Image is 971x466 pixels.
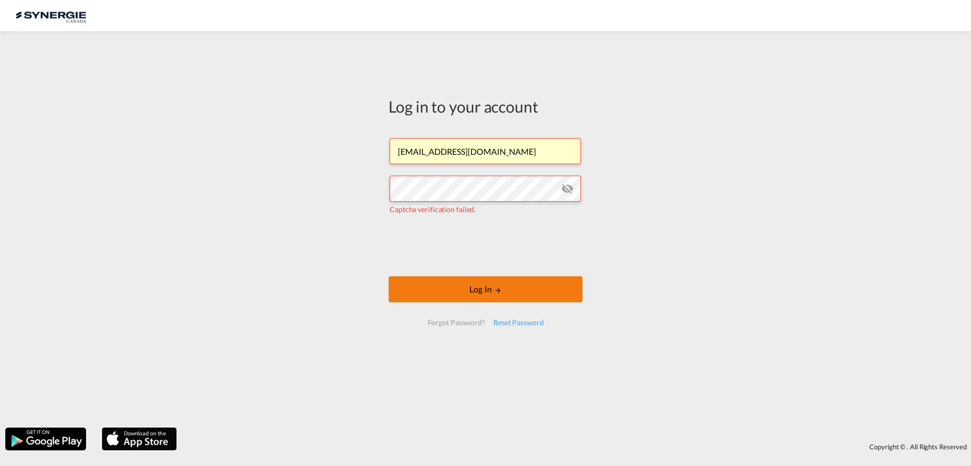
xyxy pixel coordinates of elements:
[489,313,548,332] div: Reset Password
[390,138,581,164] input: Enter email/phone number
[16,4,86,28] img: 1f56c880d42311ef80fc7dca854c8e59.png
[389,95,582,117] div: Log in to your account
[4,426,87,451] img: google.png
[389,276,582,302] button: LOGIN
[406,225,565,266] iframe: reCAPTCHA
[423,313,489,332] div: Forgot Password?
[561,182,574,195] md-icon: icon-eye-off
[101,426,178,451] img: apple.png
[182,438,971,456] div: Copyright © . All Rights Reserved
[390,205,476,214] span: Captcha verification failed.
